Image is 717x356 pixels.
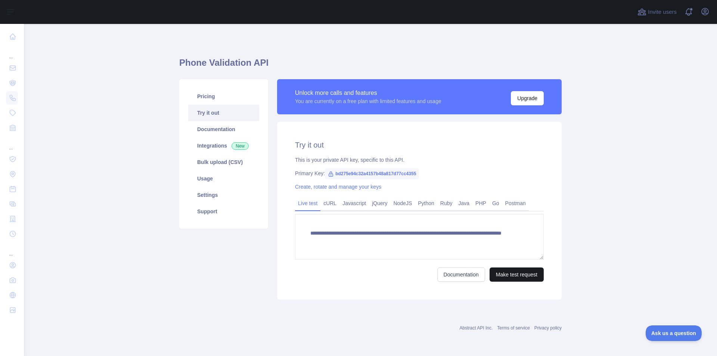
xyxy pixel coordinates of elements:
a: Postman [502,197,529,209]
button: Make test request [490,267,544,282]
button: Invite users [636,6,678,18]
a: Bulk upload (CSV) [188,154,259,170]
a: cURL [320,197,339,209]
a: Go [489,197,502,209]
a: Settings [188,187,259,203]
button: Upgrade [511,91,544,105]
iframe: Toggle Customer Support [646,325,702,341]
div: ... [6,136,18,151]
a: Usage [188,170,259,187]
a: Documentation [188,121,259,137]
a: Create, rotate and manage your keys [295,184,381,190]
a: Java [456,197,473,209]
a: Abstract API Inc. [460,325,493,331]
a: Documentation [437,267,485,282]
div: This is your private API key, specific to this API. [295,156,544,164]
a: NodeJS [390,197,415,209]
a: Pricing [188,88,259,105]
h2: Try it out [295,140,544,150]
a: Integrations New [188,137,259,154]
a: Live test [295,197,320,209]
h1: Phone Validation API [179,57,562,75]
span: New [232,142,249,150]
a: Try it out [188,105,259,121]
span: bd275e94c32a4157b48a817d77cc4355 [325,168,419,179]
a: Ruby [437,197,456,209]
a: Terms of service [497,325,530,331]
div: You are currently on a free plan with limited features and usage [295,97,441,105]
div: ... [6,45,18,60]
a: Javascript [339,197,369,209]
div: Unlock more calls and features [295,89,441,97]
span: Invite users [648,8,677,16]
div: ... [6,242,18,257]
a: Privacy policy [534,325,562,331]
a: PHP [472,197,489,209]
a: Python [415,197,437,209]
a: jQuery [369,197,390,209]
div: Primary Key: [295,170,544,177]
a: Support [188,203,259,220]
